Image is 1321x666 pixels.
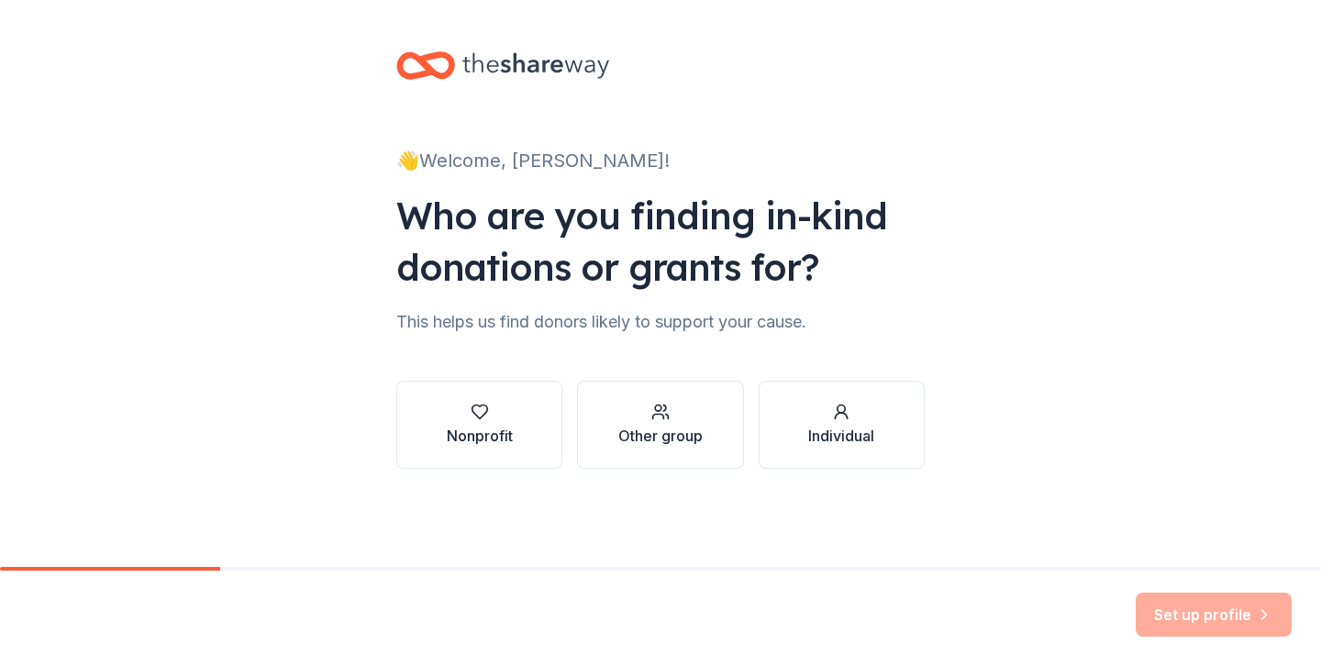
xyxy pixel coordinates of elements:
div: Other group [618,425,703,447]
div: This helps us find donors likely to support your cause. [396,307,925,337]
div: Nonprofit [447,425,513,447]
div: 👋 Welcome, [PERSON_NAME]! [396,146,925,175]
button: Nonprofit [396,381,562,469]
div: Individual [808,425,874,447]
button: Other group [577,381,743,469]
div: Who are you finding in-kind donations or grants for? [396,190,925,293]
button: Individual [759,381,925,469]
